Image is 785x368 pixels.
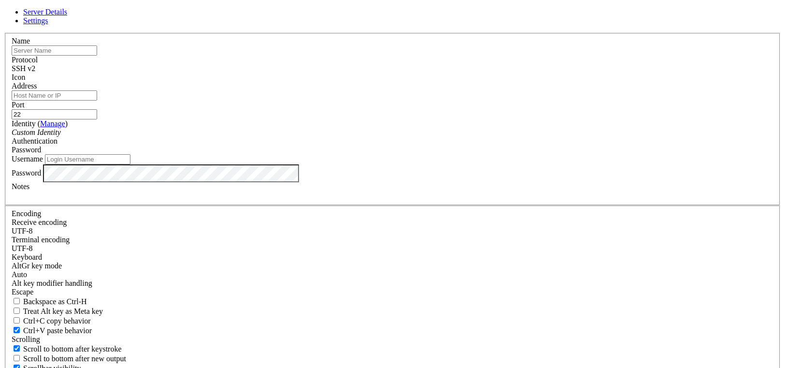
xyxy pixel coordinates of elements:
[4,256,658,265] x-row: root@localhost:~# FATAL ERROR: Remote side unexpectedly closed network connection
[12,128,773,137] div: Custom Identity
[12,244,773,253] div: UTF-8
[23,307,103,315] span: Treat Alt key as Meta key
[4,239,658,248] x-row: root@localhost:~# sudo systemctl enable beef
[12,270,773,279] div: Auto
[23,8,67,16] a: Server Details
[12,146,41,154] span: Password
[12,155,43,163] label: Username
[12,146,773,154] div: Password
[4,161,658,169] x-row: The list of available updates is more than a week old.
[12,82,37,90] label: Address
[23,354,126,363] span: Scroll to bottom after new output
[4,82,658,91] x-row: Usage of /: 5.4% of 48.63GB
[4,169,658,178] x-row: To check for new updates run: sudo apt update
[12,109,97,119] input: Port Number
[4,56,658,65] x-row: System information as of [DATE]
[4,100,658,108] x-row: Swap usage: 0%
[12,262,62,270] label: Set the expected encoding for data received from the host. If the encodings do not match, visual ...
[14,327,20,333] input: Ctrl+V paste behavior
[4,30,658,39] x-row: * Management: [URL][DOMAIN_NAME]
[12,218,67,226] label: Set the expected encoding for data received from the host. If the encodings do not match, visual ...
[12,326,92,335] label: Ctrl+V pastes if true, sends ^V to host if false. Ctrl+Shift+V sends ^V to host if true, pastes i...
[12,354,126,363] label: Scroll to bottom after new output.
[12,128,61,136] i: Custom Identity
[12,335,40,343] label: Scrolling
[4,134,658,143] x-row: IPv6 address for eth0: [TECHNICAL_ID]
[4,230,658,239] x-row: -bash: ./beef: No such file or directory
[4,39,658,47] x-row: * Support: [URL][DOMAIN_NAME]
[38,119,68,128] span: ( )
[45,154,130,164] input: Login Username
[4,4,658,13] x-row: Welcome to Ubuntu 22.04.5 LTS (GNU/Linux 5.15.0-130-generic x86_64)
[12,119,68,128] label: Identity
[12,169,41,177] label: Password
[12,317,91,325] label: Ctrl-C copies if true, send ^C to host if false. Ctrl-Shift-C sends ^C to host if true, copies if...
[4,108,658,117] x-row: Processes: 93
[12,253,42,261] label: Keyboard
[12,64,35,73] span: SSH v2
[12,244,33,252] span: UTF-8
[4,221,658,230] x-row: root@localhost:~# ./beef
[23,317,91,325] span: Ctrl+C copy behavior
[12,137,57,145] label: Authentication
[23,326,92,335] span: Ctrl+V paste behavior
[4,248,658,256] x-row: Failed to enable unit: Unit file beef.service does not exist.
[4,74,658,82] x-row: System load: 0.0
[12,90,97,101] input: Host Name or IP
[12,345,122,353] label: Whether to scroll to the bottom on any keystroke.
[12,288,773,296] div: Escape
[12,307,103,315] label: Whether the Alt key acts as a Meta key or as a distinct Alt key.
[12,64,773,73] div: SSH v2
[14,308,20,314] input: Treat Alt key as Meta key
[12,236,70,244] label: The default terminal encoding. ISO-2022 enables character map translations (like graphics maps). ...
[23,345,122,353] span: Scroll to bottom after keystroke
[4,213,658,221] x-row: Last login: [DATE] from [TECHNICAL_ID]
[12,288,33,296] span: Escape
[23,16,48,25] a: Settings
[12,279,92,287] label: Controls how the Alt key is handled. Escape: Send an ESC prefix. 8-Bit: Add 128 to the typed char...
[14,345,20,352] input: Scroll to bottom after keystroke
[12,227,773,236] div: UTF-8
[12,101,25,109] label: Port
[12,45,97,56] input: Server Name
[12,270,27,279] span: Auto
[4,265,8,274] div: (0, 30)
[12,73,25,81] label: Icon
[14,355,20,361] input: Scroll to bottom after new output
[23,297,87,306] span: Backspace as Ctrl-H
[12,37,30,45] label: Name
[12,209,41,218] label: Encoding
[4,21,658,30] x-row: * Documentation: [URL][DOMAIN_NAME]
[14,317,20,324] input: Ctrl+C copy behavior
[4,126,658,134] x-row: IPv4 address for eth0: [TECHNICAL_ID]
[4,178,658,187] x-row: New release '24.04.3 LTS' available.
[12,56,38,64] label: Protocol
[14,298,20,304] input: Backspace as Ctrl-H
[4,187,658,195] x-row: Run 'do-release-upgrade' to upgrade to it.
[12,227,33,235] span: UTF-8
[4,91,658,100] x-row: Memory usage: 7%
[40,119,65,128] a: Manage
[12,297,87,306] label: If true, the backspace should send BS ('\x08', aka ^H). Otherwise the backspace key should send '...
[12,182,29,191] label: Notes
[4,117,658,126] x-row: Users logged in: 0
